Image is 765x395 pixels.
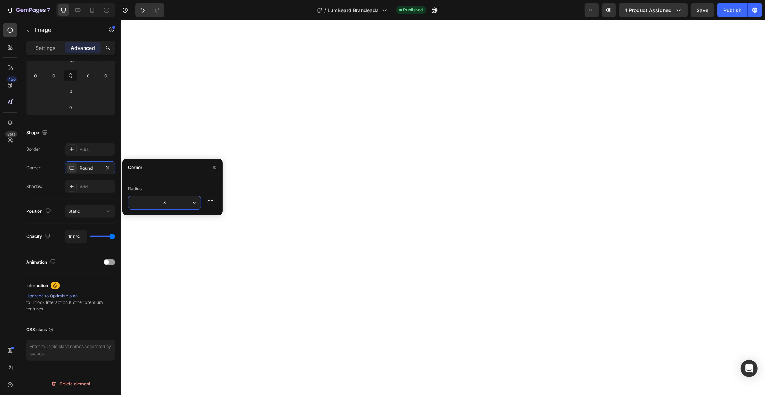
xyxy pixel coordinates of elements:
input: 0px [64,86,78,97]
div: Undo/Redo [135,3,164,17]
div: Animation [26,258,57,267]
div: Beta [5,131,17,137]
div: Position [26,207,52,216]
input: Auto [65,230,87,243]
button: Publish [717,3,747,17]
input: 0px [83,70,94,81]
div: Open Intercom Messenger [741,360,758,377]
input: Auto [128,196,201,209]
div: Shape [26,128,49,138]
div: Border [26,146,40,152]
div: Corner [128,164,142,171]
input: 0 [63,102,78,113]
div: Add... [80,184,113,190]
button: 7 [3,3,53,17]
span: / [325,6,326,14]
input: 0 [100,70,111,81]
p: 7 [47,6,50,14]
span: Save [697,7,709,13]
div: Upgrade to Optimize plan [26,293,115,299]
button: 1 product assigned [619,3,688,17]
div: Corner [26,165,41,171]
span: Static [68,208,80,214]
button: Delete element [26,378,115,390]
div: Add... [80,146,113,153]
div: 450 [7,76,17,82]
p: Settings [36,44,56,52]
input: 0 [30,70,41,81]
div: Opacity [26,232,52,241]
div: to unlock Interaction & other premium features. [26,293,115,312]
div: Shadow [26,183,43,190]
div: Publish [723,6,741,14]
button: Save [691,3,714,17]
span: Published [403,7,423,13]
span: LumBeard Brandeada [328,6,379,14]
p: Advanced [71,44,95,52]
p: Image [35,25,96,34]
div: CSS class [26,326,54,333]
span: 1 product assigned [625,6,672,14]
input: 0px [48,70,59,81]
iframe: Design area [121,20,765,395]
button: Static [65,205,115,218]
div: Interaction [26,282,48,289]
div: Delete element [51,380,90,388]
div: Radius [128,185,142,192]
div: Round [80,165,100,171]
